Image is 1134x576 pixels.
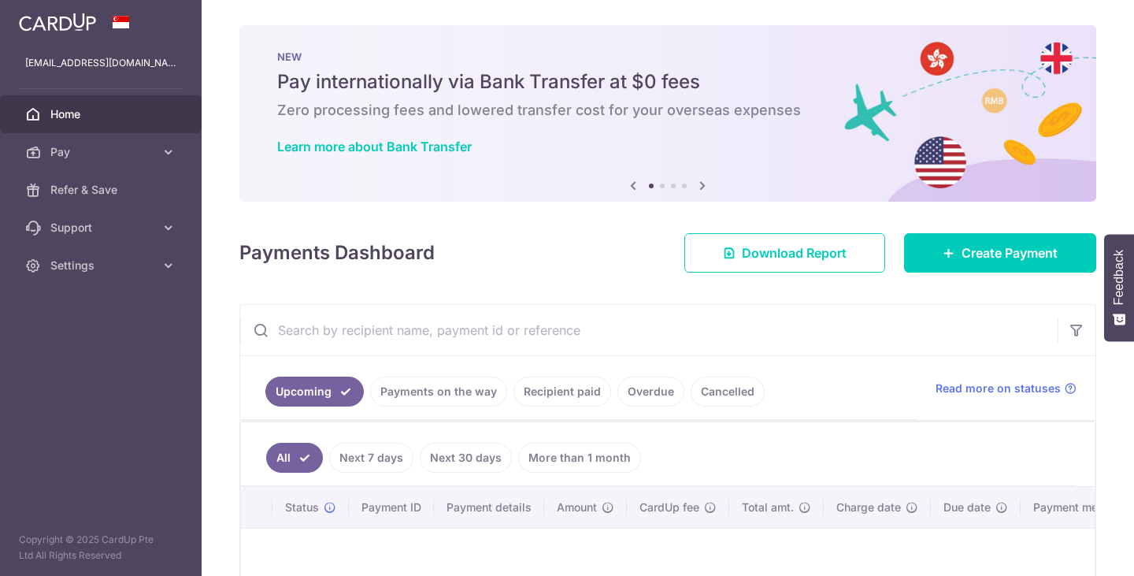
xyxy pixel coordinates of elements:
[836,500,901,515] span: Charge date
[50,144,154,160] span: Pay
[239,25,1096,202] img: Bank transfer banner
[240,305,1058,355] input: Search by recipient name, payment id or reference
[277,139,472,154] a: Learn more about Bank Transfer
[1112,250,1126,305] span: Feedback
[742,243,847,262] span: Download Report
[691,377,765,407] a: Cancelled
[936,381,1061,396] span: Read more on statuses
[19,13,96,32] img: CardUp
[684,233,885,273] a: Download Report
[518,443,641,473] a: More than 1 month
[50,182,154,198] span: Refer & Save
[434,487,544,528] th: Payment details
[266,443,323,473] a: All
[557,500,597,515] span: Amount
[617,377,684,407] a: Overdue
[277,50,1058,63] p: NEW
[25,55,176,71] p: [EMAIL_ADDRESS][DOMAIN_NAME]
[349,487,434,528] th: Payment ID
[513,377,611,407] a: Recipient paid
[1104,234,1134,341] button: Feedback - Show survey
[420,443,512,473] a: Next 30 days
[742,500,794,515] span: Total amt.
[50,220,154,236] span: Support
[329,443,413,473] a: Next 7 days
[370,377,507,407] a: Payments on the way
[277,69,1058,95] h5: Pay internationally via Bank Transfer at $0 fees
[265,377,364,407] a: Upcoming
[50,106,154,122] span: Home
[904,233,1096,273] a: Create Payment
[239,239,435,267] h4: Payments Dashboard
[285,500,319,515] span: Status
[936,381,1077,396] a: Read more on statuses
[962,243,1058,262] span: Create Payment
[639,500,699,515] span: CardUp fee
[943,500,991,515] span: Due date
[277,101,1058,120] h6: Zero processing fees and lowered transfer cost for your overseas expenses
[50,258,154,273] span: Settings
